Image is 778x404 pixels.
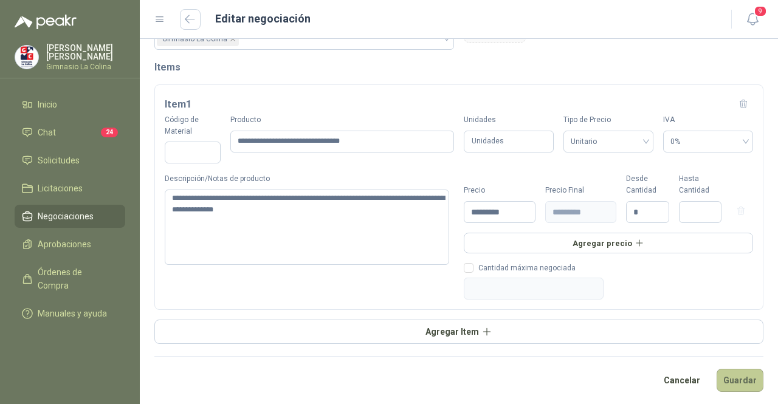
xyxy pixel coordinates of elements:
[754,5,767,17] span: 9
[38,210,94,223] span: Negociaciones
[464,131,554,153] div: Unidades
[38,238,91,251] span: Aprobaciones
[15,233,125,256] a: Aprobaciones
[215,10,311,27] h1: Editar negociación
[38,126,56,139] span: Chat
[563,114,653,126] label: Tipo de Precio
[15,261,125,297] a: Órdenes de Compra
[545,185,617,196] div: Precio Final
[230,114,454,126] label: Producto
[38,265,114,292] span: Órdenes de Compra
[154,60,763,75] h2: Items
[679,173,722,196] div: Hasta Cantidad
[670,132,746,151] span: 0%
[571,132,646,151] span: Unitario
[230,36,236,42] span: close
[15,15,77,29] img: Logo peakr
[165,173,454,185] label: Descripción/Notas de producto
[46,44,125,61] p: [PERSON_NAME] [PERSON_NAME]
[15,302,125,325] a: Manuales y ayuda
[157,32,239,46] span: Gimnasio La Colina
[15,149,125,172] a: Solicitudes
[464,233,753,253] button: Agregar precio
[657,369,707,392] button: Cancelar
[46,63,125,70] p: Gimnasio La Colina
[717,369,763,392] button: Guardar
[464,185,535,196] div: Precio
[38,182,83,195] span: Licitaciones
[165,114,221,137] label: Código de Material
[15,46,38,69] img: Company Logo
[101,128,118,137] span: 24
[15,205,125,228] a: Negociaciones
[38,98,57,111] span: Inicio
[15,93,125,116] a: Inicio
[742,9,763,30] button: 9
[464,114,554,126] label: Unidades
[38,154,80,167] span: Solicitudes
[165,97,191,112] h3: Item 1
[626,173,669,196] div: Desde Cantidad
[15,121,125,144] a: Chat24
[162,32,227,46] span: Gimnasio La Colina
[473,264,580,272] span: Cantidad máxima negociada
[15,177,125,200] a: Licitaciones
[38,307,107,320] span: Manuales y ayuda
[154,320,763,344] button: Agregar Item
[663,114,753,126] label: IVA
